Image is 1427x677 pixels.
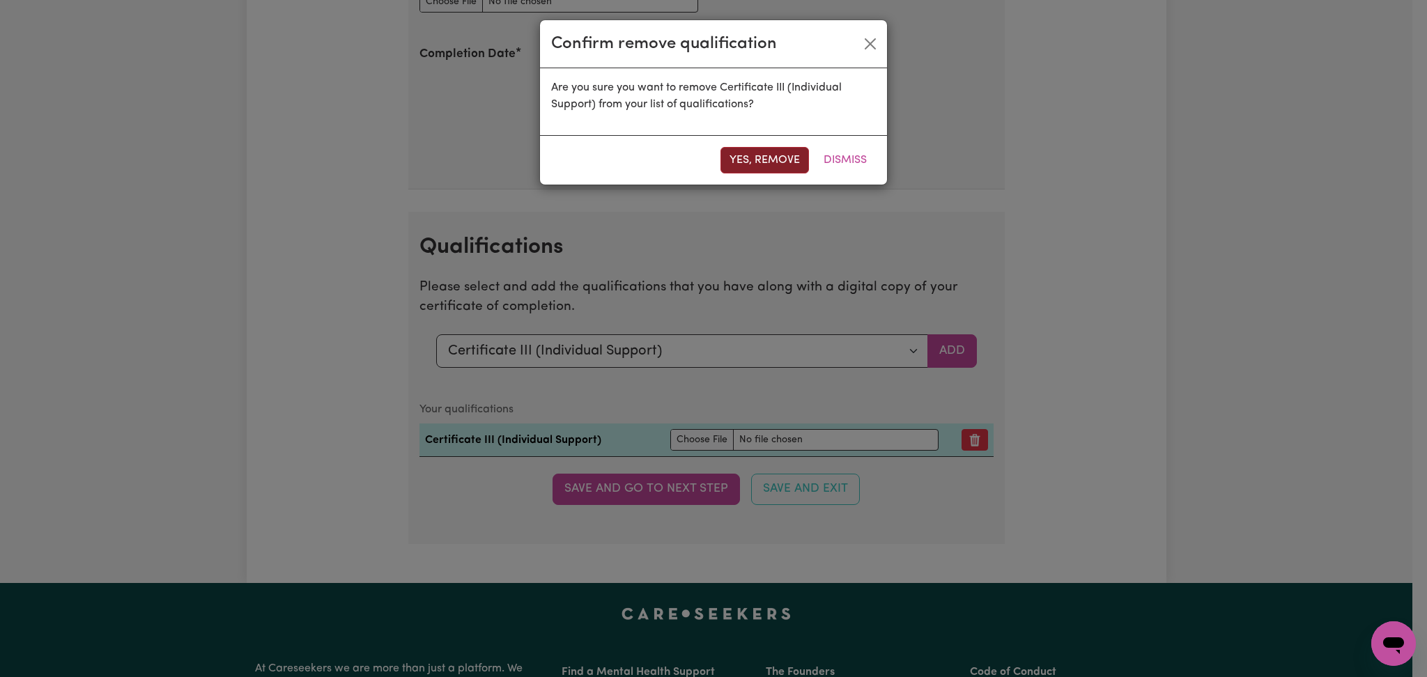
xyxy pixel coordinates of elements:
[815,147,876,173] button: Dismiss
[720,147,809,173] button: Yes, remove
[1371,621,1416,666] iframe: Button to launch messaging window
[859,33,881,55] button: Close
[551,31,777,56] div: Confirm remove qualification
[551,79,876,113] p: Are you sure you want to remove Certificate III (Individual Support) from your list of qualificat...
